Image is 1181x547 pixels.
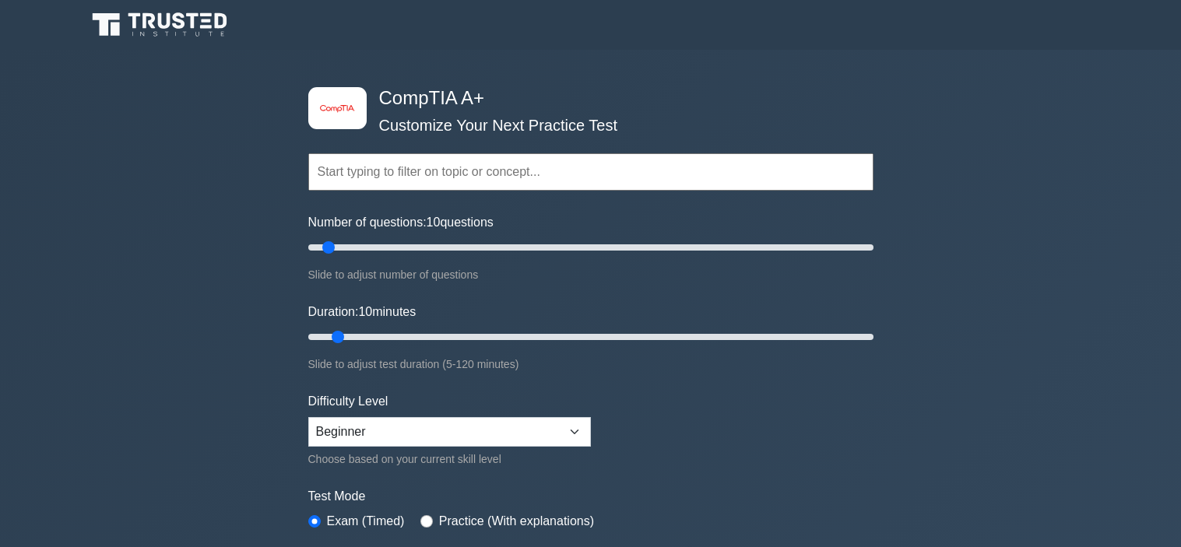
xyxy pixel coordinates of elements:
[327,512,405,531] label: Exam (Timed)
[308,392,388,411] label: Difficulty Level
[308,487,873,506] label: Test Mode
[308,355,873,373] div: Slide to adjust test duration (5-120 minutes)
[373,87,797,110] h4: CompTIA A+
[439,512,594,531] label: Practice (With explanations)
[308,153,873,191] input: Start typing to filter on topic or concept...
[308,450,591,468] div: Choose based on your current skill level
[308,303,417,321] label: Duration: minutes
[308,265,873,284] div: Slide to adjust number of questions
[358,305,372,318] span: 10
[308,213,494,232] label: Number of questions: questions
[427,216,441,229] span: 10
